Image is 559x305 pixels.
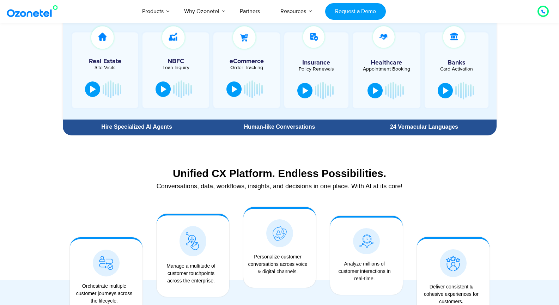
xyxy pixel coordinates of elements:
[358,67,415,72] div: Appointment Booking
[358,60,415,66] h5: Healthcare
[247,253,309,275] div: Personalize customer conversations across voice & digital channels.
[66,183,493,189] div: Conversations, data, workflows, insights, and decisions in one place. With AI at its core!
[75,65,135,70] div: Site Visits
[146,58,206,65] h5: NBFC
[288,67,345,72] div: Policy Renewals
[355,124,493,130] div: 24 Vernacular Languages
[66,124,207,130] div: Hire Specialized AI Agents
[334,260,396,282] div: Analyze millions of customer interactions in real-time.
[73,282,135,305] div: Orchestrate multiple customer journeys across the lifecycle.
[325,3,385,20] a: Request a Demo
[66,167,493,179] div: Unified CX Platform. Endless Possibilities.
[428,67,485,72] div: Card Activation
[428,60,485,66] h5: Banks
[217,65,277,70] div: Order Tracking
[146,65,206,70] div: Loan Inquiry
[217,58,277,65] h5: eCommerce
[211,124,348,130] div: Human-like Conversations
[288,60,345,66] h5: Insurance
[75,58,135,65] h5: Real Estate
[160,262,222,285] div: Manage a multitude of customer touchpoints across the enterprise.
